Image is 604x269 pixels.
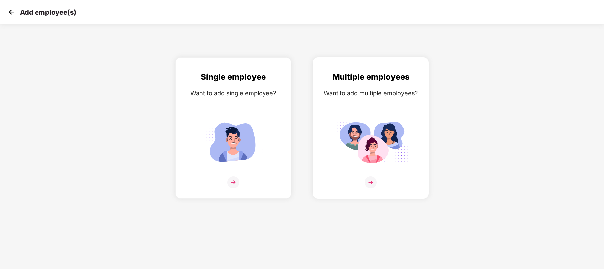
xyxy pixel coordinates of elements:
img: svg+xml;base64,PHN2ZyB4bWxucz0iaHR0cDovL3d3dy53My5vcmcvMjAwMC9zdmciIHdpZHRoPSIzMCIgaGVpZ2h0PSIzMC... [7,7,17,17]
p: Add employee(s) [20,8,76,16]
div: Single employee [182,71,284,83]
img: svg+xml;base64,PHN2ZyB4bWxucz0iaHR0cDovL3d3dy53My5vcmcvMjAwMC9zdmciIGlkPSJTaW5nbGVfZW1wbG95ZWUiIH... [196,116,270,168]
img: svg+xml;base64,PHN2ZyB4bWxucz0iaHR0cDovL3d3dy53My5vcmcvMjAwMC9zdmciIGlkPSJNdWx0aXBsZV9lbXBsb3llZS... [334,116,408,168]
img: svg+xml;base64,PHN2ZyB4bWxucz0iaHR0cDovL3d3dy53My5vcmcvMjAwMC9zdmciIHdpZHRoPSIzNiIgaGVpZ2h0PSIzNi... [227,176,239,188]
div: Want to add multiple employees? [320,88,422,98]
div: Multiple employees [320,71,422,83]
img: svg+xml;base64,PHN2ZyB4bWxucz0iaHR0cDovL3d3dy53My5vcmcvMjAwMC9zdmciIHdpZHRoPSIzNiIgaGVpZ2h0PSIzNi... [365,176,377,188]
div: Want to add single employee? [182,88,284,98]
